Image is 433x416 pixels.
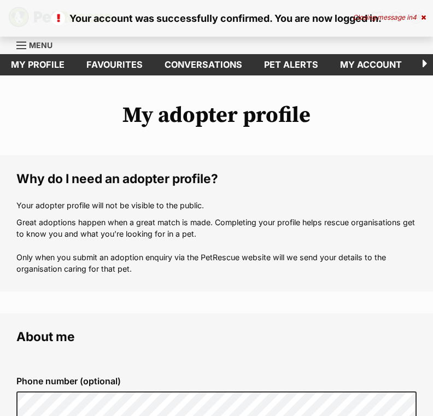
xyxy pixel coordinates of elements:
[16,172,417,186] legend: Why do I need an adopter profile?
[253,54,329,75] a: Pet alerts
[75,54,154,75] a: Favourites
[154,54,253,75] a: conversations
[16,376,417,386] label: Phone number (optional)
[16,216,417,275] p: Great adoptions happen when a great match is made. Completing your profile helps rescue organisat...
[29,40,52,50] span: Menu
[16,330,417,344] legend: About me
[329,54,413,75] a: My account
[16,200,417,211] p: Your adopter profile will not be visible to the public.
[16,34,60,54] a: Menu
